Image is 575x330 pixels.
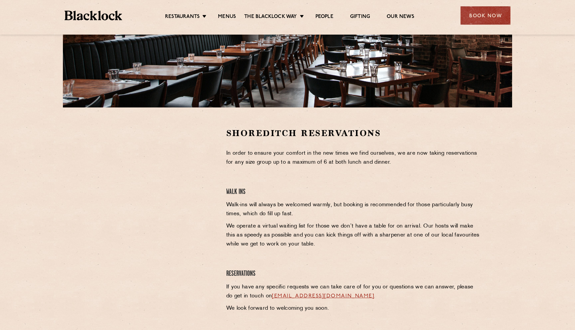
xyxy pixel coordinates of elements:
div: Book Now [461,6,510,25]
a: People [315,14,333,21]
a: Menus [218,14,236,21]
p: We operate a virtual waiting list for those we don’t have a table for on arrival. Our hosts will ... [226,222,481,249]
img: BL_Textured_Logo-footer-cropped.svg [65,11,122,20]
a: [EMAIL_ADDRESS][DOMAIN_NAME] [272,293,374,299]
p: In order to ensure your comfort in the new times we find ourselves, we are now taking reservation... [226,149,481,167]
p: Walk-ins will always be welcomed warmly, but booking is recommended for those particularly busy t... [226,201,481,219]
a: Restaurants [165,14,200,21]
p: We look forward to welcoming you soon. [226,304,481,313]
h4: Reservations [226,269,481,278]
iframe: OpenTable make booking widget [118,127,192,228]
h2: Shoreditch Reservations [226,127,481,139]
a: Our News [387,14,414,21]
a: The Blacklock Way [244,14,297,21]
p: If you have any specific requests we can take care of for you or questions we can answer, please ... [226,283,481,301]
a: Gifting [350,14,370,21]
h4: Walk Ins [226,188,481,197]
